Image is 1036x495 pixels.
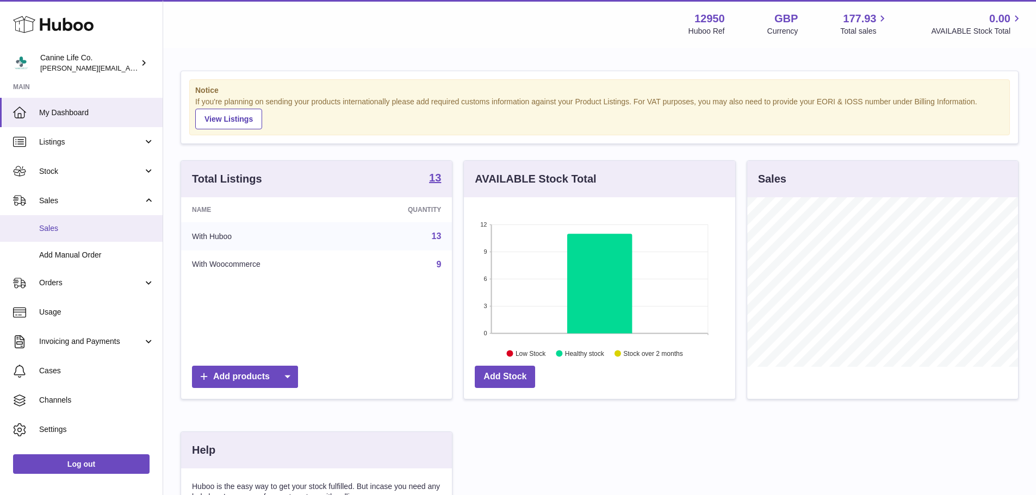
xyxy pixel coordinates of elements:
[39,137,143,147] span: Listings
[565,349,605,357] text: Healthy stock
[436,260,441,269] a: 9
[192,366,298,388] a: Add products
[516,349,546,357] text: Low Stock
[195,85,1004,96] strong: Notice
[843,11,876,26] span: 177.93
[931,26,1023,36] span: AVAILABLE Stock Total
[195,109,262,129] a: View Listings
[429,172,441,185] a: 13
[989,11,1010,26] span: 0.00
[840,26,889,36] span: Total sales
[39,196,143,206] span: Sales
[181,250,349,279] td: With Woocommerce
[39,166,143,177] span: Stock
[484,303,487,309] text: 3
[694,11,725,26] strong: 12950
[931,11,1023,36] a: 0.00 AVAILABLE Stock Total
[39,250,154,260] span: Add Manual Order
[181,197,349,222] th: Name
[40,53,138,73] div: Canine Life Co.
[13,454,150,474] a: Log out
[39,307,154,317] span: Usage
[40,64,218,72] span: [PERSON_NAME][EMAIL_ADDRESS][DOMAIN_NAME]
[481,221,487,228] text: 12
[39,223,154,234] span: Sales
[195,97,1004,129] div: If you're planning on sending your products internationally please add required customs informati...
[181,222,349,250] td: With Huboo
[39,336,143,347] span: Invoicing and Payments
[767,26,798,36] div: Currency
[688,26,725,36] div: Huboo Ref
[39,278,143,288] span: Orders
[484,330,487,336] text: 0
[475,172,596,186] h3: AVAILABLE Stock Total
[39,395,154,405] span: Channels
[39,366,154,376] span: Cases
[13,55,29,71] img: kevin@clsgltd.co.uk
[192,172,262,186] h3: Total Listings
[39,108,154,118] span: My Dashboard
[39,424,154,435] span: Settings
[475,366,535,388] a: Add Stock
[484,248,487,255] text: 9
[774,11,798,26] strong: GBP
[840,11,889,36] a: 177.93 Total sales
[758,172,786,186] h3: Sales
[349,197,452,222] th: Quantity
[192,443,215,458] h3: Help
[429,172,441,183] strong: 13
[624,349,683,357] text: Stock over 2 months
[484,275,487,282] text: 6
[432,231,442,241] a: 13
